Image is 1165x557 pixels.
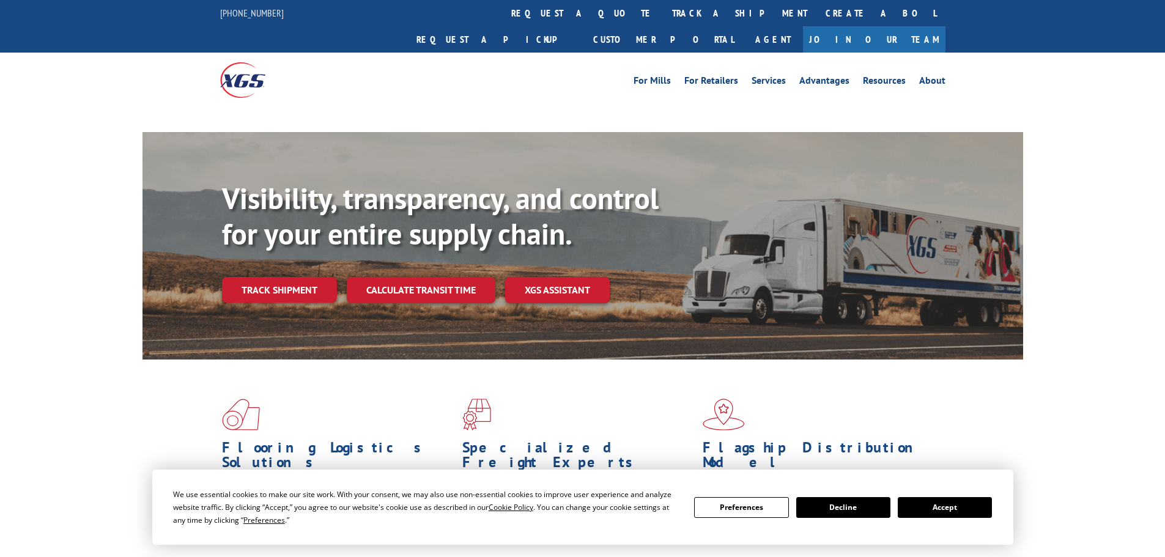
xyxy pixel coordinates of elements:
[243,515,285,525] span: Preferences
[684,76,738,89] a: For Retailers
[898,497,992,518] button: Accept
[584,26,743,53] a: Customer Portal
[462,440,693,476] h1: Specialized Freight Experts
[799,76,849,89] a: Advantages
[222,440,453,476] h1: Flooring Logistics Solutions
[347,277,495,303] a: Calculate transit time
[152,470,1013,545] div: Cookie Consent Prompt
[863,76,906,89] a: Resources
[462,399,491,430] img: xgs-icon-focused-on-flooring-red
[222,179,659,253] b: Visibility, transparency, and control for your entire supply chain.
[222,399,260,430] img: xgs-icon-total-supply-chain-intelligence-red
[803,26,945,53] a: Join Our Team
[220,7,284,19] a: [PHONE_NUMBER]
[703,440,934,476] h1: Flagship Distribution Model
[796,497,890,518] button: Decline
[743,26,803,53] a: Agent
[694,497,788,518] button: Preferences
[703,399,745,430] img: xgs-icon-flagship-distribution-model-red
[222,277,337,303] a: Track shipment
[752,76,786,89] a: Services
[173,488,679,526] div: We use essential cookies to make our site work. With your consent, we may also use non-essential ...
[489,502,533,512] span: Cookie Policy
[634,76,671,89] a: For Mills
[919,76,945,89] a: About
[505,277,610,303] a: XGS ASSISTANT
[407,26,584,53] a: Request a pickup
